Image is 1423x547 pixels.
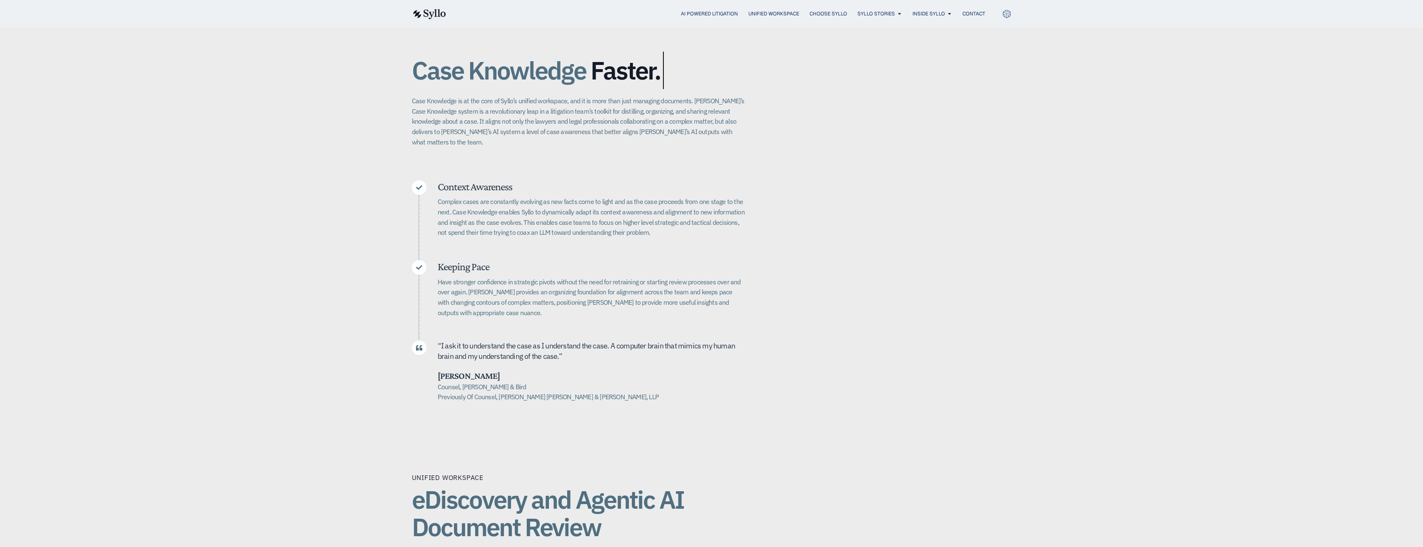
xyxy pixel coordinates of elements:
[412,52,586,89] span: Case Knowledge
[412,486,745,541] h1: eDiscovery and Agentic AI Document Review
[438,382,745,402] h5: Counsel, [PERSON_NAME] & Bird Previously Of Counsel, [PERSON_NAME] [PERSON_NAME] & [PERSON_NAME],...
[912,10,945,17] a: Inside Syllo
[438,180,745,193] h5: Context Awareness
[591,57,660,84] span: Faster.
[412,9,446,19] img: syllo
[438,370,745,381] h5: [PERSON_NAME]
[441,341,474,351] span: I ask it to u
[438,341,735,361] span: nderstand the case as I understand the case. A computer brain that mimics my human brain and my u...
[412,472,484,482] div: Unified Workspace
[463,10,985,18] div: Menu Toggle
[463,10,985,18] nav: Menu
[438,341,441,351] span: “
[857,10,895,17] a: Syllo Stories
[438,277,745,318] p: Have stronger confidence in strategic pivots without the need for retraining or starting review p...
[412,96,745,147] p: Case Knowledge is at the core of Syllo’s unified workspace, and it is more than just managing doc...
[748,10,799,17] a: Unified Workspace
[681,10,738,17] a: AI Powered Litigation
[438,260,745,273] h5: Keeping Pace
[557,351,562,361] span: .”
[810,10,847,17] a: Choose Syllo
[438,196,745,238] p: Complex cases are constantly evolving as new facts come to light and as the case proceeds from on...
[962,10,985,17] a: Contact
